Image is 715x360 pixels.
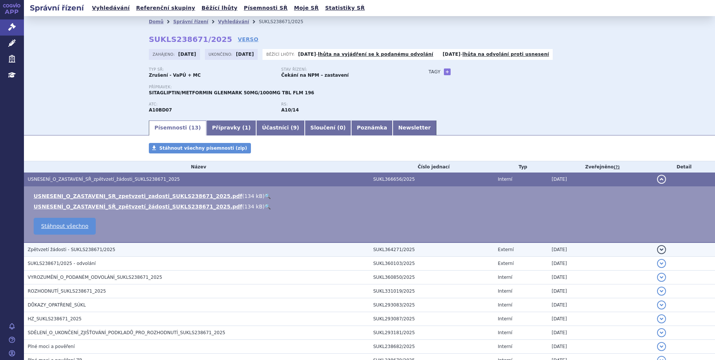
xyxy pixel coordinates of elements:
p: - [443,51,549,57]
td: SUKL331019/2025 [369,284,494,298]
p: Typ SŘ: [149,67,274,72]
a: lhůta na odvolání proti usnesení [463,52,549,57]
td: SUKL293087/2025 [369,312,494,326]
a: USNESENI_O_ZASTAVENI_SR_zpetvzeti_zadosti_SUKLS238671_2025.pdf [34,193,242,199]
td: [DATE] [548,312,653,326]
p: Stav řízení: [281,67,406,72]
a: Vyhledávání [90,3,132,13]
strong: METFORMIN A SITAGLIPTIN [149,107,172,113]
a: Moje SŘ [292,3,321,13]
td: [DATE] [548,284,653,298]
span: Plné moci a pověření [28,344,75,349]
span: 0 [340,125,343,131]
span: 1 [245,125,248,131]
button: detail [657,328,666,337]
span: Interní [498,344,512,349]
span: Interní [498,177,512,182]
h3: Tagy [429,67,441,76]
button: detail [657,314,666,323]
h2: Správní řízení [24,3,90,13]
button: detail [657,175,666,184]
a: Běžící lhůty [199,3,240,13]
span: Externí [498,247,513,252]
a: lhůta na vyjádření se k podanému odvolání [318,52,433,57]
span: SITAGLIPTIN/METFORMIN GLENMARK 50MG/1000MG TBL FLM 196 [149,90,314,95]
span: HZ_SUKLS238671_2025 [28,316,82,321]
span: Zpětvzetí žádosti - SUKLS238671/2025 [28,247,115,252]
a: Newsletter [393,120,436,135]
a: 🔍 [264,193,271,199]
button: detail [657,245,666,254]
a: Vyhledávání [218,19,249,24]
a: Správní řízení [173,19,208,24]
span: Interní [498,275,512,280]
a: Domů [149,19,163,24]
span: 134 kB [244,204,263,210]
span: Interní [498,316,512,321]
strong: [DATE] [443,52,461,57]
strong: metformin a sitagliptin [281,107,299,113]
a: USNESENÍ_O_ZASTAVENÍ_SŘ_zpětvzetí_žádosti_SUKLS238671_2025.pdf [34,204,242,210]
th: Název [24,161,369,173]
a: Poznámka [351,120,393,135]
span: Běžící lhůty: [266,51,296,57]
span: 9 [293,125,297,131]
abbr: (?) [614,165,620,170]
p: - [298,51,433,57]
td: [DATE] [548,257,653,271]
td: [DATE] [548,242,653,257]
a: Stáhnout všechny písemnosti (zip) [149,143,251,153]
span: Externí [498,261,513,266]
li: ( ) [34,192,708,200]
a: Účastníci (9) [256,120,304,135]
span: Zahájeno: [153,51,176,57]
p: Přípravek: [149,85,414,89]
span: USNESENÍ_O_ZASTAVENÍ_SŘ_zpětvzetí_žádosti_SUKLS238671_2025 [28,177,180,182]
td: SUKL238682/2025 [369,340,494,354]
span: Interní [498,330,512,335]
strong: [DATE] [236,52,254,57]
span: SDĚLENÍ_O_UKONČENÍ_ZJIŠŤOVÁNÍ_PODKLADŮ_PRO_ROZHODNUTÍ_SUKLS238671_2025 [28,330,225,335]
th: Detail [653,161,715,173]
span: Stáhnout všechny písemnosti (zip) [159,146,247,151]
td: [DATE] [548,173,653,186]
td: SUKL360850/2025 [369,271,494,284]
th: Číslo jednací [369,161,494,173]
li: ( ) [34,203,708,210]
span: 13 [191,125,198,131]
th: Zveřejněno [548,161,653,173]
td: [DATE] [548,326,653,340]
p: RS: [281,102,406,107]
span: Interní [498,289,512,294]
a: 🔍 [264,204,271,210]
th: Typ [494,161,548,173]
span: SUKLS238671/2025 - odvolání [28,261,96,266]
button: detail [657,287,666,296]
button: detail [657,300,666,309]
strong: Zrušení - VaPÚ + MC [149,73,201,78]
button: detail [657,342,666,351]
a: Statistiky SŘ [323,3,367,13]
button: detail [657,273,666,282]
span: ROZHODNUTÍ_SUKLS238671_2025 [28,289,106,294]
td: [DATE] [548,298,653,312]
a: Písemnosti (13) [149,120,206,135]
span: Interní [498,302,512,308]
span: VYROZUMĚNÍ_O_PODANÉM_ODVOLÁNÍ_SUKLS238671_2025 [28,275,162,280]
a: VERSO [238,36,258,43]
a: Sloučení (0) [305,120,351,135]
td: SUKL366656/2025 [369,173,494,186]
td: [DATE] [548,340,653,354]
span: Ukončeno: [209,51,234,57]
td: SUKL364271/2025 [369,242,494,257]
a: Přípravky (1) [206,120,256,135]
a: Stáhnout všechno [34,218,96,235]
strong: Čekání na NPM – zastavení [281,73,349,78]
button: detail [657,259,666,268]
strong: [DATE] [178,52,196,57]
td: SUKL360103/2025 [369,257,494,271]
a: Písemnosti SŘ [242,3,290,13]
span: DŮKAZY_OPATŘENÉ_SÚKL [28,302,86,308]
td: SUKL293181/2025 [369,326,494,340]
a: Referenční skupiny [134,3,197,13]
